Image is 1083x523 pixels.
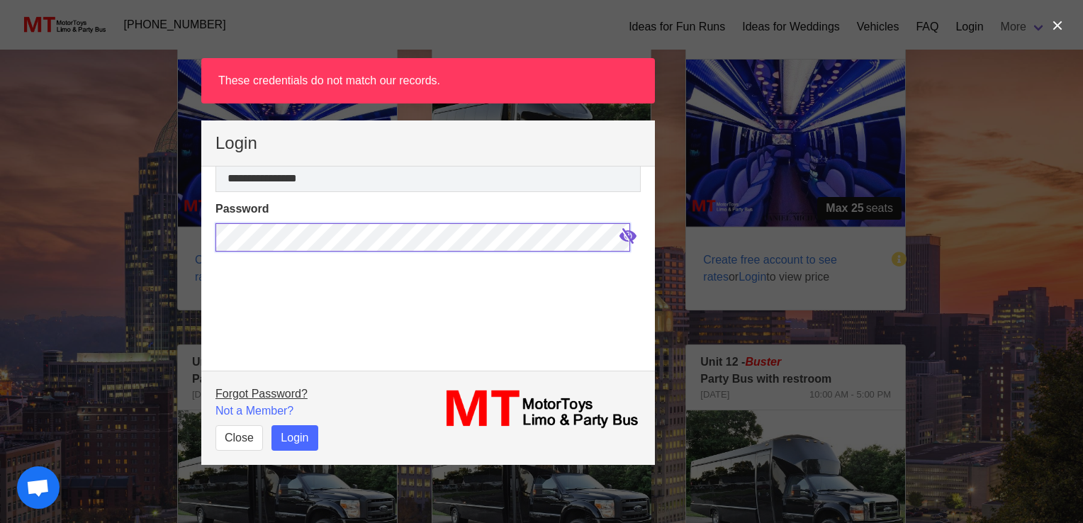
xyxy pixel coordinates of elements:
p: Login [215,135,641,152]
img: MT_logo_name.png [437,386,641,432]
a: Not a Member? [215,405,293,417]
label: Password [215,201,641,218]
div: Open chat [17,466,60,509]
iframe: reCAPTCHA [215,260,431,366]
button: Login [271,425,318,451]
button: Close [215,425,263,451]
article: These credentials do not match our records. [201,58,655,103]
a: Forgot Password? [215,388,308,400]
